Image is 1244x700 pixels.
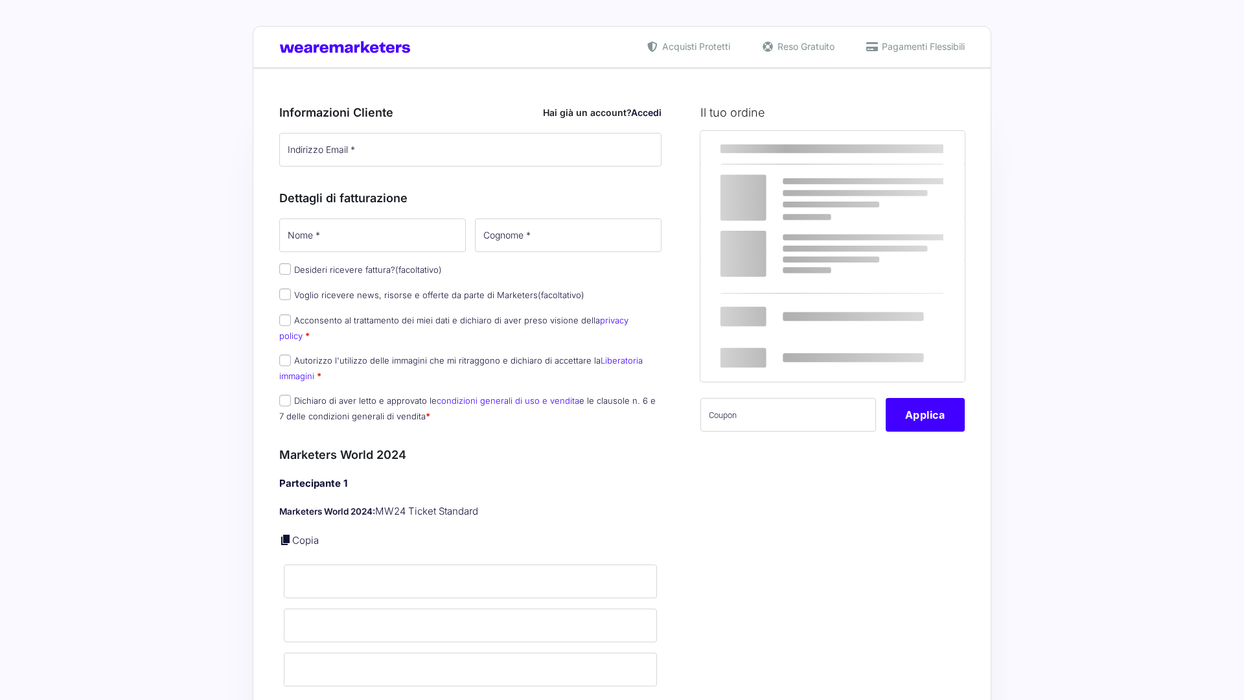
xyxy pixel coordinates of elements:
[700,398,876,432] input: Coupon
[279,446,662,463] h3: Marketers World 2024
[279,133,662,167] input: Indirizzo Email *
[279,288,291,300] input: Voglio ricevere news, risorse e offerte da parte di Marketers(facoltativo)
[279,395,656,421] label: Dichiaro di aver letto e approvato le e le clausole n. 6 e 7 delle condizioni generali di vendita
[700,104,965,121] h3: Il tuo ordine
[279,355,643,380] label: Autorizzo l'utilizzo delle immagini che mi ritraggono e dichiaro di accettare la
[700,218,846,259] th: Subtotale
[631,107,662,118] a: Accedi
[886,398,965,432] button: Applica
[279,314,291,326] input: Acconsento al trattamento dei miei dati e dichiaro di aver preso visione dellaprivacy policy
[279,504,662,519] p: MW24 Ticket Standard
[279,506,375,517] strong: Marketers World 2024:
[279,355,291,366] input: Autorizzo l'utilizzo delle immagini che mi ritraggono e dichiaro di accettare laLiberatoria immagini
[279,395,291,406] input: Dichiaro di aver letto e approvato lecondizioni generali di uso e venditae le clausole n. 6 e 7 d...
[279,533,292,546] a: Copia i dettagli dell'acquirente
[279,290,584,300] label: Voglio ricevere news, risorse e offerte da parte di Marketers
[279,263,291,275] input: Desideri ricevere fattura?(facoltativo)
[279,189,662,207] h3: Dettagli di fatturazione
[395,264,442,275] span: (facoltativo)
[437,395,579,406] a: condizioni generali di uso e vendita
[279,315,628,340] a: privacy policy
[279,476,662,491] h4: Partecipante 1
[846,131,965,165] th: Subtotale
[659,40,730,53] span: Acquisti Protetti
[279,315,628,340] label: Acconsento al trattamento dei miei dati e dichiaro di aver preso visione della
[700,131,846,165] th: Prodotto
[543,106,662,119] div: Hai già un account?
[538,290,584,300] span: (facoltativo)
[774,40,835,53] span: Reso Gratuito
[279,104,662,121] h3: Informazioni Cliente
[879,40,965,53] span: Pagamenti Flessibili
[279,218,466,252] input: Nome *
[279,355,643,380] a: Liberatoria immagini
[279,264,442,275] label: Desideri ricevere fattura?
[475,218,662,252] input: Cognome *
[700,259,846,382] th: Totale
[700,165,846,218] td: Marketers World 2024 - MW24 Ticket Standard
[292,534,319,546] a: Copia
